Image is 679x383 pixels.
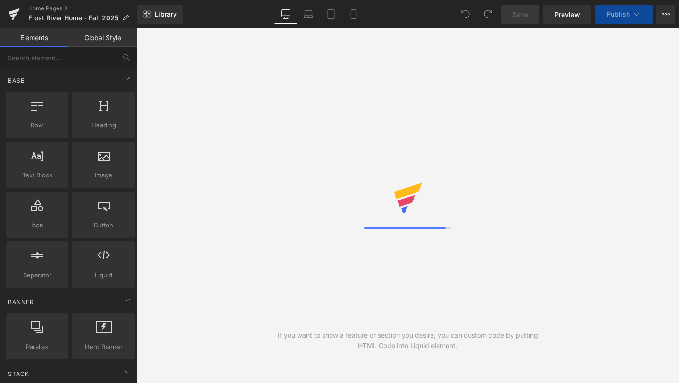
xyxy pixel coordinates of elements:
[68,28,137,47] a: Global Style
[456,5,475,24] button: Undo
[8,342,66,352] span: Parallax
[75,120,132,130] span: Heading
[8,120,66,130] span: Row
[75,220,132,230] span: Button
[75,170,132,180] span: Image
[8,220,66,230] span: Icon
[543,5,591,24] a: Preview
[513,9,528,19] span: Save
[7,298,35,307] span: Banner
[342,5,365,24] a: Mobile
[297,5,320,24] a: Laptop
[595,5,653,24] button: Publish
[555,9,580,19] span: Preview
[274,5,297,24] a: Desktop
[137,5,183,24] a: New Library
[8,170,66,180] span: Text Block
[75,270,132,280] span: Liquid
[155,10,177,18] span: Library
[320,5,342,24] a: Tablet
[656,5,675,24] button: More
[28,5,137,12] a: Home Pages
[272,330,544,351] div: If you want to show a feature or section you desire, you can custom code by putting HTML Code int...
[8,270,66,280] span: Separator
[75,342,132,352] span: Hero Banner
[7,76,25,85] span: Base
[7,369,30,378] span: Stack
[28,14,118,22] span: Frost River Home - Fall 2025
[479,5,497,24] button: Redo
[606,10,630,18] span: Publish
